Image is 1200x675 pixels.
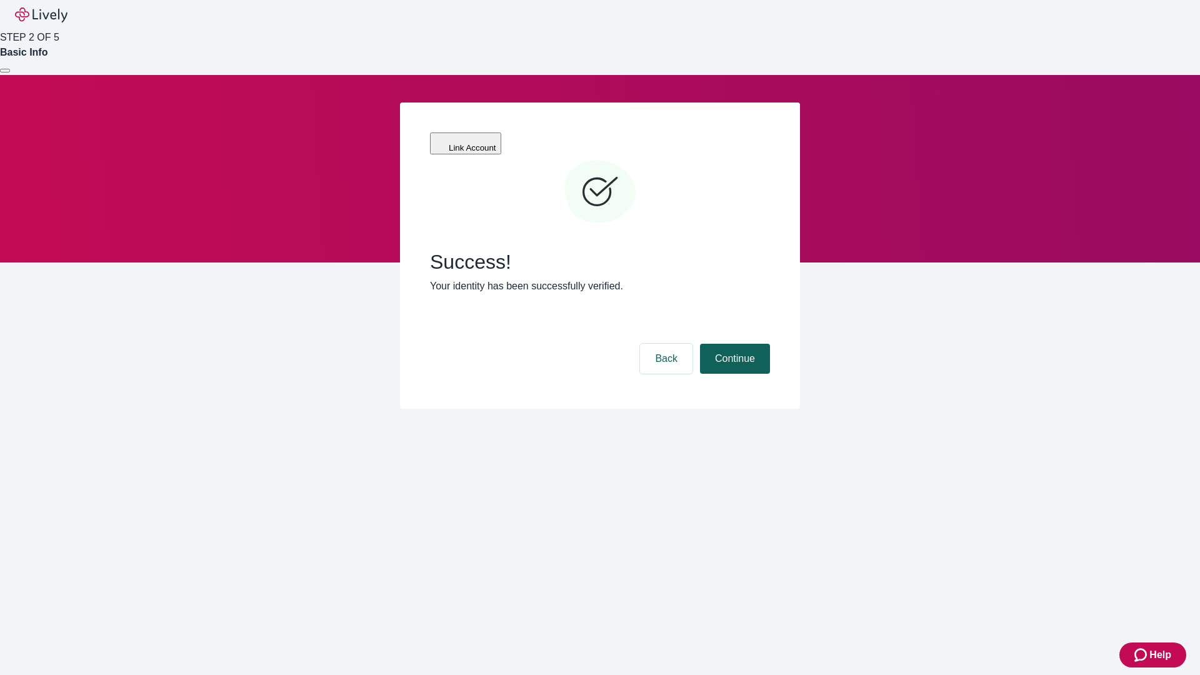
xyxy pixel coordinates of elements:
button: Zendesk support iconHelp [1119,642,1186,667]
img: Lively [15,7,67,22]
svg: Checkmark icon [562,155,637,230]
p: Your identity has been successfully verified. [430,279,770,294]
button: Continue [700,344,770,374]
span: Help [1149,647,1171,662]
button: Link Account [430,132,501,154]
span: Success! [430,250,770,274]
button: Back [640,344,692,374]
svg: Zendesk support icon [1134,647,1149,662]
